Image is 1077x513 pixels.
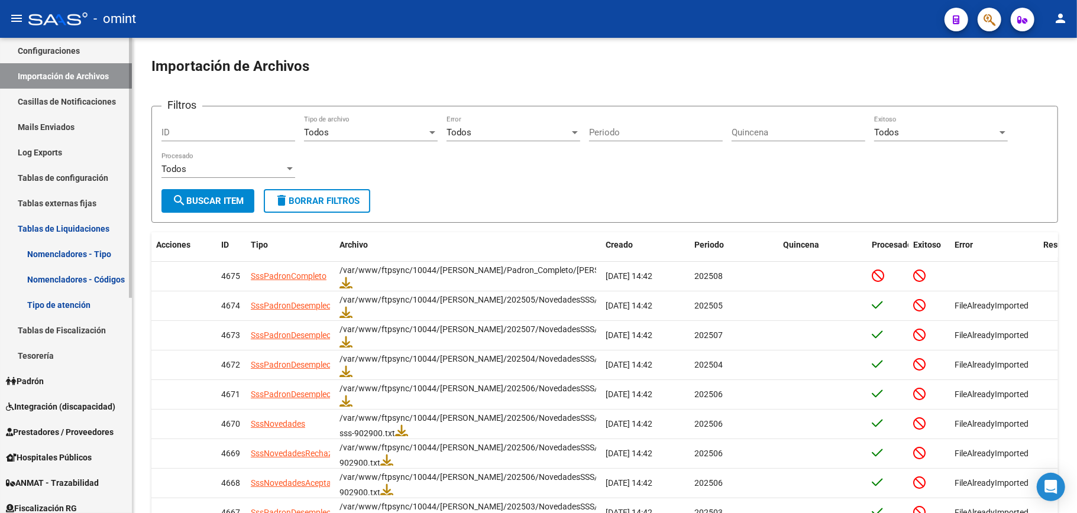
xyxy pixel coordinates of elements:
span: Prestadores / Proveedores [6,426,114,439]
div: /var/www/ftpsync/10044/[PERSON_NAME]/202505/NovedadesSSS/tmp2/Desempleo.txt [339,293,596,322]
div: Open Intercom Messenger [1037,473,1065,501]
span: Procesado [872,240,912,249]
div: /var/www/ftpsync/10044/[PERSON_NAME]/202507/NovedadesSSS/tmp2/Desempleo.txt [339,323,596,352]
datatable-header-cell: Error [950,232,1039,258]
datatable-header-cell: Creado [601,232,690,258]
span: ID [221,240,229,249]
div: SssPadronDesempleo [251,358,331,372]
span: Buscar item [172,196,244,206]
span: Tipo [251,240,268,249]
span: 202504 [694,360,723,369]
span: 202506 [694,478,723,488]
button: Borrar Filtros [264,189,370,213]
span: [DATE] 14:42 [606,478,652,488]
span: 4671 [221,389,240,399]
span: 202506 [694,419,723,428]
span: Integración (discapacidad) [6,400,115,413]
div: SssPadronDesempleo [251,299,331,313]
span: 4669 [221,449,240,458]
span: 4670 [221,419,240,428]
span: FileAlreadyImported [955,360,1029,369]
h3: Filtros [161,97,202,113]
span: Archivo [339,240,368,249]
span: 202505 [694,301,723,310]
span: FileAlreadyImported [955,330,1029,340]
datatable-header-cell: Procesado [867,232,908,258]
datatable-header-cell: Exitoso [908,232,950,258]
span: 202507 [694,330,723,340]
span: Todos [161,164,186,174]
span: 4675 [221,271,240,281]
span: [DATE] 14:42 [606,389,652,399]
div: SssNovedades [251,417,305,431]
span: Borrar Filtros [274,196,360,206]
span: Hospitales Públicos [6,451,92,464]
datatable-header-cell: Quincena [778,232,867,258]
span: FileAlreadyImported [955,389,1029,399]
span: - omint [93,6,136,32]
div: SssNovedadesRechazadas [251,447,351,460]
span: Acciones [156,240,190,249]
span: Todos [304,127,329,138]
span: 4673 [221,330,240,340]
div: SssPadronDesempleo [251,329,331,342]
span: Todos [447,127,471,138]
span: [DATE] 14:42 [606,301,652,310]
span: 202506 [694,389,723,399]
span: [DATE] 14:42 [606,449,652,458]
button: Buscar item [161,189,254,213]
mat-icon: menu [9,11,24,25]
span: ANMAT - Trazabilidad [6,476,99,489]
datatable-header-cell: Periodo [690,232,778,258]
datatable-header-cell: Acciones [151,232,216,258]
span: FileAlreadyImported [955,478,1029,488]
div: /var/www/ftpsync/10044/[PERSON_NAME]/202506/NovedadesSSS/Aceptados-902900.txt [339,470,596,499]
span: 202506 [694,449,723,458]
div: /var/www/ftpsync/10044/[PERSON_NAME]/202506/NovedadesSSS/tmp2/Desempleo.txt [339,382,596,411]
span: 4668 [221,478,240,488]
datatable-header-cell: Archivo [335,232,601,258]
span: Quincena [783,240,819,249]
div: /var/www/ftpsync/10044/[PERSON_NAME]/202506/NovedadesSSS/Rechazados-902900.txt [339,441,596,470]
span: [DATE] 14:42 [606,419,652,428]
span: FileAlreadyImported [955,419,1029,428]
div: /var/www/ftpsync/10044/[PERSON_NAME]/Padron_Completo/[PERSON_NAME]-902900.txt [339,264,596,293]
span: Importación de Archivos [151,58,309,74]
mat-icon: search [172,193,186,207]
span: Creado [606,240,633,249]
span: [DATE] 14:42 [606,360,652,369]
span: FileAlreadyImported [955,449,1029,458]
datatable-header-cell: ID [216,232,246,258]
span: Periodo [694,240,724,249]
div: /var/www/ftpsync/10044/[PERSON_NAME]/202504/NovedadesSSS/tmp2/Desempleo.txt [339,352,596,381]
span: Exitoso [913,240,941,249]
div: /var/www/ftpsync/10044/[PERSON_NAME]/202506/NovedadesSSS/Novedades-sss-902900.txt [339,411,596,440]
span: 202508 [694,271,723,281]
datatable-header-cell: Tipo [246,232,335,258]
span: 4672 [221,360,240,369]
span: [DATE] 14:42 [606,330,652,340]
span: FileAlreadyImported [955,301,1029,310]
span: Padrón [6,375,44,388]
div: SssPadronCompleto [251,270,326,283]
mat-icon: person [1053,11,1068,25]
span: [DATE] 14:42 [606,271,652,281]
span: 4674 [221,301,240,310]
div: SssPadronDesempleo [251,388,331,401]
mat-icon: delete [274,193,289,207]
span: Todos [874,127,899,138]
div: SssNovedadesAceptadas [251,476,345,490]
span: Error [955,240,973,249]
